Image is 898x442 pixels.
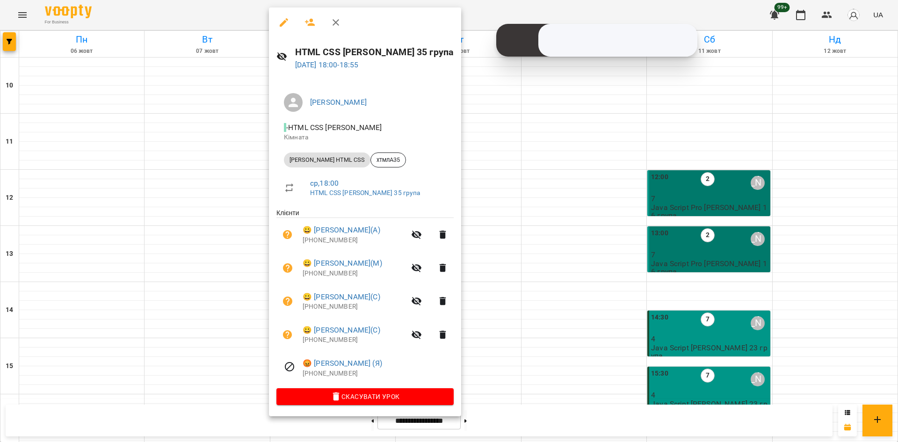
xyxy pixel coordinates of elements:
ul: Клієнти [276,208,454,388]
p: [PHONE_NUMBER] [303,236,406,245]
a: 😀 [PERSON_NAME](М) [303,258,382,269]
svg: Візит скасовано [284,361,295,372]
p: [PHONE_NUMBER] [303,302,406,312]
div: хтмлА35 [370,152,406,167]
span: Скасувати Урок [284,391,446,402]
a: HTML CSS [PERSON_NAME] 35 група [310,189,420,196]
a: [DATE] 18:00-18:55 [295,60,359,69]
p: [PHONE_NUMBER] [303,269,406,278]
a: 😀 [PERSON_NAME](С) [303,291,380,303]
button: Візит ще не сплачено. Додати оплату? [276,257,299,279]
a: 😀 [PERSON_NAME](С) [303,325,380,336]
span: - HTML CSS [PERSON_NAME] [284,123,384,132]
p: [PHONE_NUMBER] [303,369,454,378]
a: 😀 [PERSON_NAME](А) [303,225,380,236]
span: [PERSON_NAME] HTML CSS [284,156,370,164]
button: Візит ще не сплачено. Додати оплату? [276,224,299,246]
p: Кімната [284,133,446,142]
a: [PERSON_NAME] [310,98,367,107]
a: ср , 18:00 [310,179,339,188]
span: хтмлА35 [371,156,406,164]
button: Візит ще не сплачено. Додати оплату? [276,290,299,312]
button: Візит ще не сплачено. Додати оплату? [276,324,299,346]
a: 😡 [PERSON_NAME] (Я) [303,358,382,369]
p: [PHONE_NUMBER] [303,335,406,345]
button: Скасувати Урок [276,388,454,405]
h6: HTML CSS [PERSON_NAME] 35 група [295,45,454,59]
